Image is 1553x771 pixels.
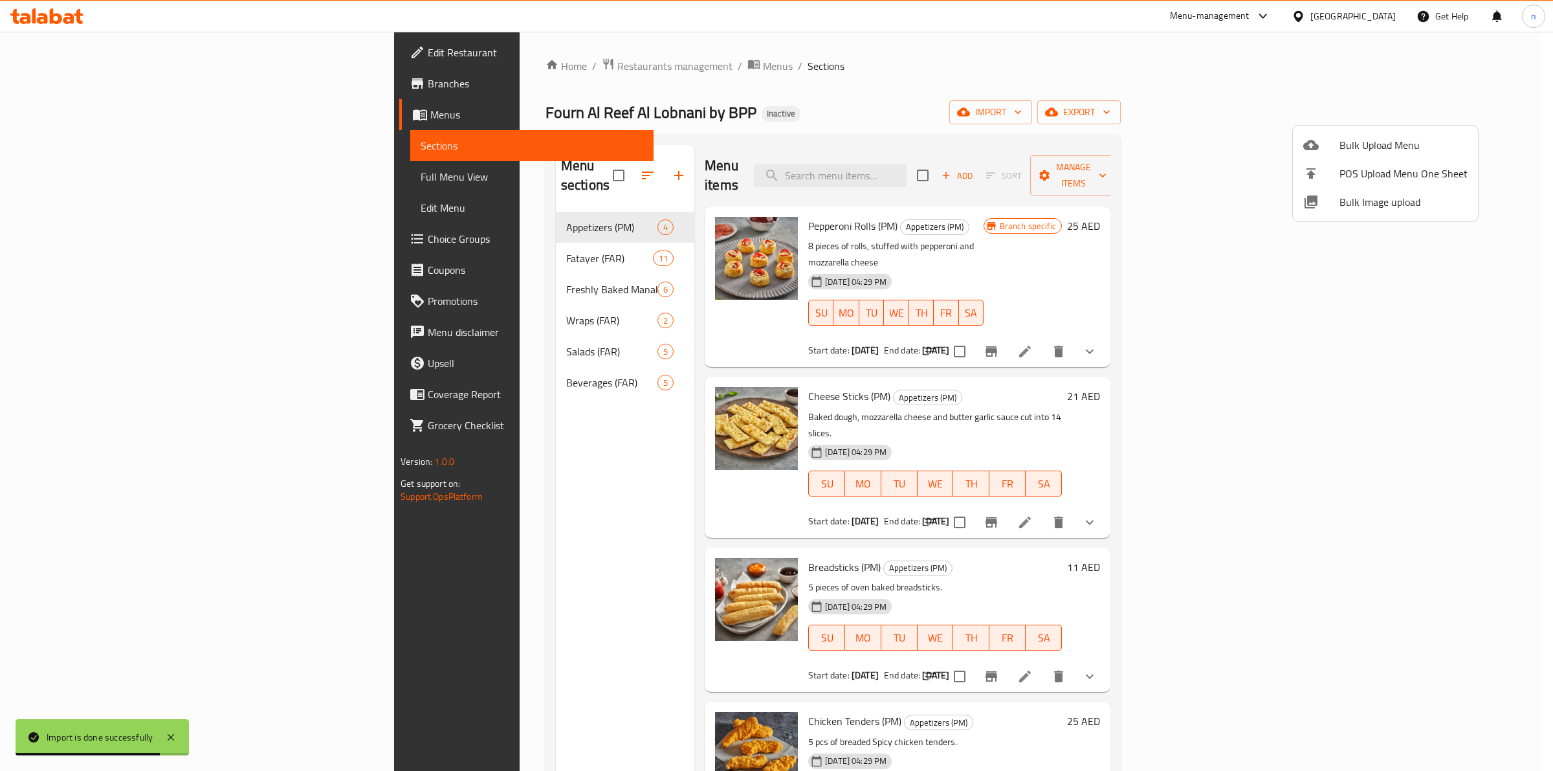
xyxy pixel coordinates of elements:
[1293,131,1478,159] li: Upload bulk menu
[1339,137,1468,153] span: Bulk Upload Menu
[47,730,153,744] div: Import is done successfully
[1339,166,1468,181] span: POS Upload Menu One Sheet
[1339,194,1468,210] span: Bulk Image upload
[1293,159,1478,188] li: POS Upload Menu One Sheet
